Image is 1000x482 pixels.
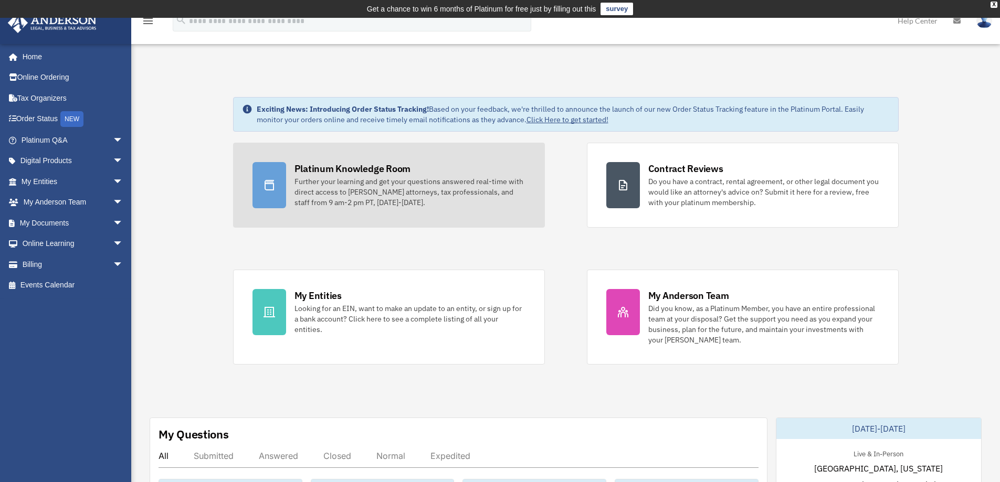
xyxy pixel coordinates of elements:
span: arrow_drop_down [113,130,134,151]
div: My Anderson Team [648,289,729,302]
span: arrow_drop_down [113,151,134,172]
a: survey [601,3,633,15]
div: Answered [259,451,298,461]
div: Do you have a contract, rental agreement, or other legal document you would like an attorney's ad... [648,176,879,208]
div: All [159,451,169,461]
div: close [991,2,997,8]
div: Looking for an EIN, want to make an update to an entity, or sign up for a bank account? Click her... [294,303,525,335]
a: Online Ordering [7,67,139,88]
span: arrow_drop_down [113,212,134,234]
span: arrow_drop_down [113,254,134,275]
span: arrow_drop_down [113,233,134,255]
a: Order StatusNEW [7,109,139,130]
i: search [175,14,187,26]
a: My Entitiesarrow_drop_down [7,171,139,192]
div: Submitted [194,451,234,461]
a: My Anderson Teamarrow_drop_down [7,192,139,213]
div: My Entities [294,289,342,302]
a: Events Calendar [7,275,139,296]
a: menu [142,18,154,27]
div: My Questions [159,426,229,442]
a: My Entities Looking for an EIN, want to make an update to an entity, or sign up for a bank accoun... [233,270,545,365]
a: Billingarrow_drop_down [7,254,139,275]
i: menu [142,15,154,27]
a: My Documentsarrow_drop_down [7,212,139,233]
span: arrow_drop_down [113,171,134,192]
a: Platinum Q&Aarrow_drop_down [7,130,139,151]
div: Expedited [430,451,470,461]
a: Online Learningarrow_drop_down [7,233,139,254]
div: Further your learning and get your questions answered real-time with direct access to [PERSON_NAM... [294,176,525,208]
div: Closed [323,451,351,461]
div: [DATE]-[DATE] [776,418,981,439]
span: arrow_drop_down [113,192,134,213]
div: Platinum Knowledge Room [294,162,411,175]
a: Platinum Knowledge Room Further your learning and get your questions answered real-time with dire... [233,143,545,228]
div: NEW [60,111,83,127]
a: Tax Organizers [7,88,139,109]
div: Live & In-Person [845,447,912,458]
a: Digital Productsarrow_drop_down [7,151,139,172]
div: Did you know, as a Platinum Member, you have an entire professional team at your disposal? Get th... [648,303,879,345]
a: Home [7,46,134,67]
div: Normal [376,451,405,461]
span: [GEOGRAPHIC_DATA], [US_STATE] [814,462,943,475]
div: Based on your feedback, we're thrilled to announce the launch of our new Order Status Tracking fe... [257,104,890,125]
img: User Pic [976,13,992,28]
a: Click Here to get started! [527,115,608,124]
img: Anderson Advisors Platinum Portal [5,13,100,33]
a: Contract Reviews Do you have a contract, rental agreement, or other legal document you would like... [587,143,899,228]
div: Contract Reviews [648,162,723,175]
div: Get a chance to win 6 months of Platinum for free just by filling out this [367,3,596,15]
a: My Anderson Team Did you know, as a Platinum Member, you have an entire professional team at your... [587,270,899,365]
strong: Exciting News: Introducing Order Status Tracking! [257,104,429,114]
